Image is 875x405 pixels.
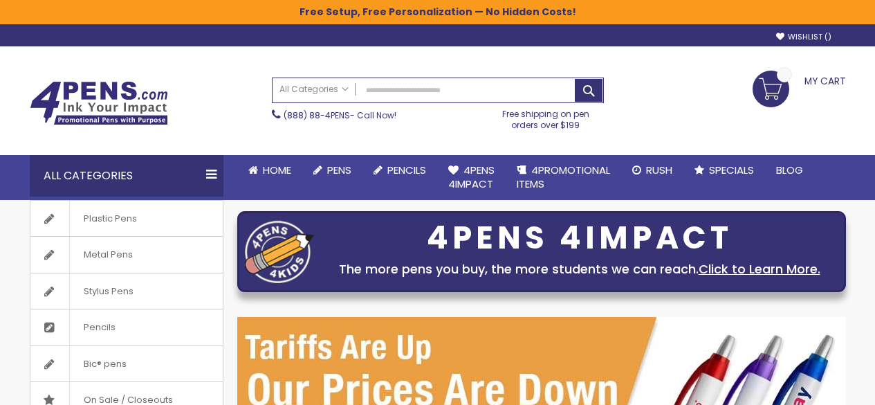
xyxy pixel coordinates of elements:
a: 4PROMOTIONALITEMS [506,155,621,200]
a: Metal Pens [30,237,223,273]
span: Pencils [387,163,426,177]
span: - Call Now! [284,109,396,121]
span: Blog [776,163,803,177]
span: Specials [709,163,754,177]
div: All Categories [30,155,223,197]
span: Bic® pens [69,346,140,382]
span: Pens [327,163,351,177]
span: Metal Pens [69,237,147,273]
span: 4Pens 4impact [448,163,495,191]
a: Wishlist [776,32,831,42]
div: The more pens you buy, the more students we can reach. [321,260,838,279]
div: 4PENS 4IMPACT [321,224,838,253]
span: Plastic Pens [69,201,151,237]
a: Specials [683,155,765,186]
a: Rush [621,155,683,186]
div: Free shipping on pen orders over $199 [488,103,604,131]
a: Pencils [30,309,223,345]
a: 4Pens4impact [437,155,506,200]
a: All Categories [273,78,356,101]
img: four_pen_logo.png [245,220,314,283]
a: Home [237,155,302,186]
a: Blog [765,155,814,186]
a: Pens [302,155,362,186]
a: Stylus Pens [30,273,223,309]
a: (888) 88-4PENS [284,109,350,121]
span: Pencils [69,309,129,345]
a: Plastic Pens [30,201,223,237]
span: Home [263,163,291,177]
a: Click to Learn More. [699,260,820,278]
span: All Categories [279,84,349,95]
span: 4PROMOTIONAL ITEMS [517,163,610,191]
a: Bic® pens [30,346,223,382]
span: Rush [646,163,672,177]
a: Pencils [362,155,437,186]
img: 4Pens Custom Pens and Promotional Products [30,81,168,125]
span: Stylus Pens [69,273,147,309]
